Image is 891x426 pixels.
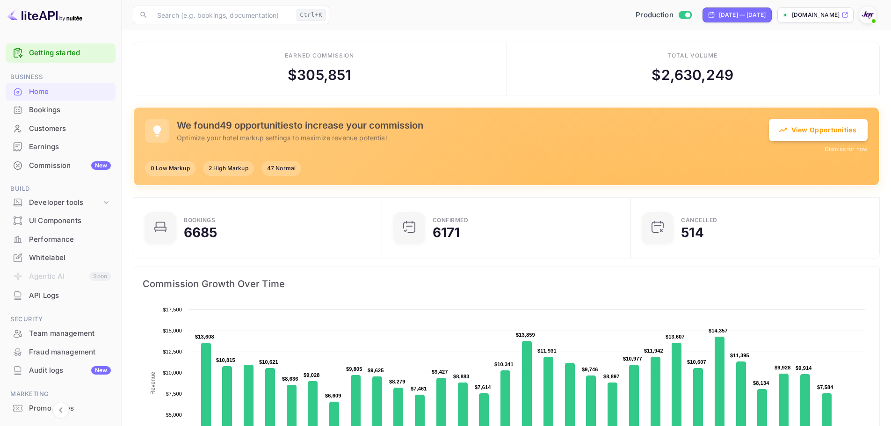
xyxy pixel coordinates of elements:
div: Audit logs [29,365,111,376]
a: CommissionNew [6,157,116,174]
text: $9,427 [432,369,448,375]
p: [DOMAIN_NAME] [792,11,840,19]
a: API Logs [6,287,116,304]
a: Customers [6,120,116,137]
span: Business [6,72,116,82]
text: $8,897 [603,374,620,379]
text: $10,341 [494,361,514,367]
div: UI Components [29,216,111,226]
text: $10,000 [163,370,182,375]
text: $11,931 [537,348,557,354]
div: CommissionNew [6,157,116,175]
div: Customers [6,120,116,138]
text: $15,000 [163,328,182,333]
div: Bookings [6,101,116,119]
text: $17,500 [163,307,182,312]
div: Ctrl+K [297,9,326,21]
text: $9,625 [368,368,384,373]
a: Whitelabel [6,249,116,266]
span: Security [6,314,116,325]
a: Bookings [6,101,116,118]
div: Performance [29,234,111,245]
text: $10,607 [687,359,706,365]
div: New [91,161,111,170]
span: 2 High Markup [203,164,254,173]
text: Revenue [150,372,156,395]
span: 47 Normal [261,164,301,173]
div: Customers [29,123,111,134]
div: $ 2,630,249 [652,65,733,86]
text: $9,928 [775,365,791,370]
input: Search (e.g. bookings, documentation) [152,6,293,24]
text: $9,914 [796,365,812,371]
div: 6171 [433,226,460,239]
text: $6,609 [325,393,341,398]
div: CANCELLED [681,217,717,223]
div: Total volume [667,51,717,60]
text: $8,279 [389,379,406,384]
div: Whitelabel [29,253,111,263]
div: Switch to Sandbox mode [632,10,695,21]
text: $11,942 [644,348,663,354]
a: Team management [6,325,116,342]
h5: We found 49 opportunities to increase your commission [177,120,769,131]
text: $13,607 [666,334,685,339]
div: Performance [6,231,116,249]
div: New [91,366,111,375]
text: $7,500 [166,391,182,397]
a: Fraud management [6,343,116,361]
div: Promo codes [29,403,111,414]
div: API Logs [6,287,116,305]
div: Earnings [29,142,111,152]
a: Audit logsNew [6,361,116,379]
a: Promo codes [6,399,116,417]
text: $13,608 [195,334,214,339]
span: Production [636,10,674,21]
div: Whitelabel [6,249,116,267]
a: Home [6,83,116,100]
div: Home [29,87,111,97]
span: Build [6,184,116,194]
img: With Joy [860,7,875,22]
text: $5,000 [166,412,182,418]
a: Performance [6,231,116,248]
text: $8,636 [282,376,298,382]
text: $14,357 [709,328,728,333]
div: Earned commission [285,51,354,60]
text: $9,805 [346,366,362,372]
div: Fraud management [6,343,116,361]
span: Commission Growth Over Time [143,276,870,291]
div: [DATE] — [DATE] [719,11,766,19]
a: UI Components [6,212,116,229]
div: 514 [681,226,703,239]
text: $10,977 [623,356,642,361]
div: Team management [6,325,116,343]
div: 6685 [184,226,217,239]
div: Fraud management [29,347,111,358]
div: Audit logsNew [6,361,116,380]
div: Home [6,83,116,101]
p: Optimize your hotel markup settings to maximize revenue potential [177,133,769,143]
img: LiteAPI logo [7,7,82,22]
a: Earnings [6,138,116,155]
div: Promo codes [6,399,116,418]
div: Developer tools [29,197,101,208]
div: Developer tools [6,195,116,211]
div: Earnings [6,138,116,156]
text: $7,614 [475,384,491,390]
div: UI Components [6,212,116,230]
text: $10,621 [259,359,278,365]
text: $13,859 [516,332,535,338]
button: View Opportunities [769,119,868,141]
span: 0 Low Markup [145,164,196,173]
text: $12,500 [163,349,182,354]
text: $7,584 [817,384,833,390]
text: $8,883 [453,374,470,379]
text: $8,134 [753,380,769,386]
div: Confirmed [433,217,469,223]
div: Commission [29,160,111,171]
button: Dismiss for now [825,145,868,153]
div: Team management [29,328,111,339]
text: $11,395 [730,353,749,358]
div: Getting started [6,43,116,63]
